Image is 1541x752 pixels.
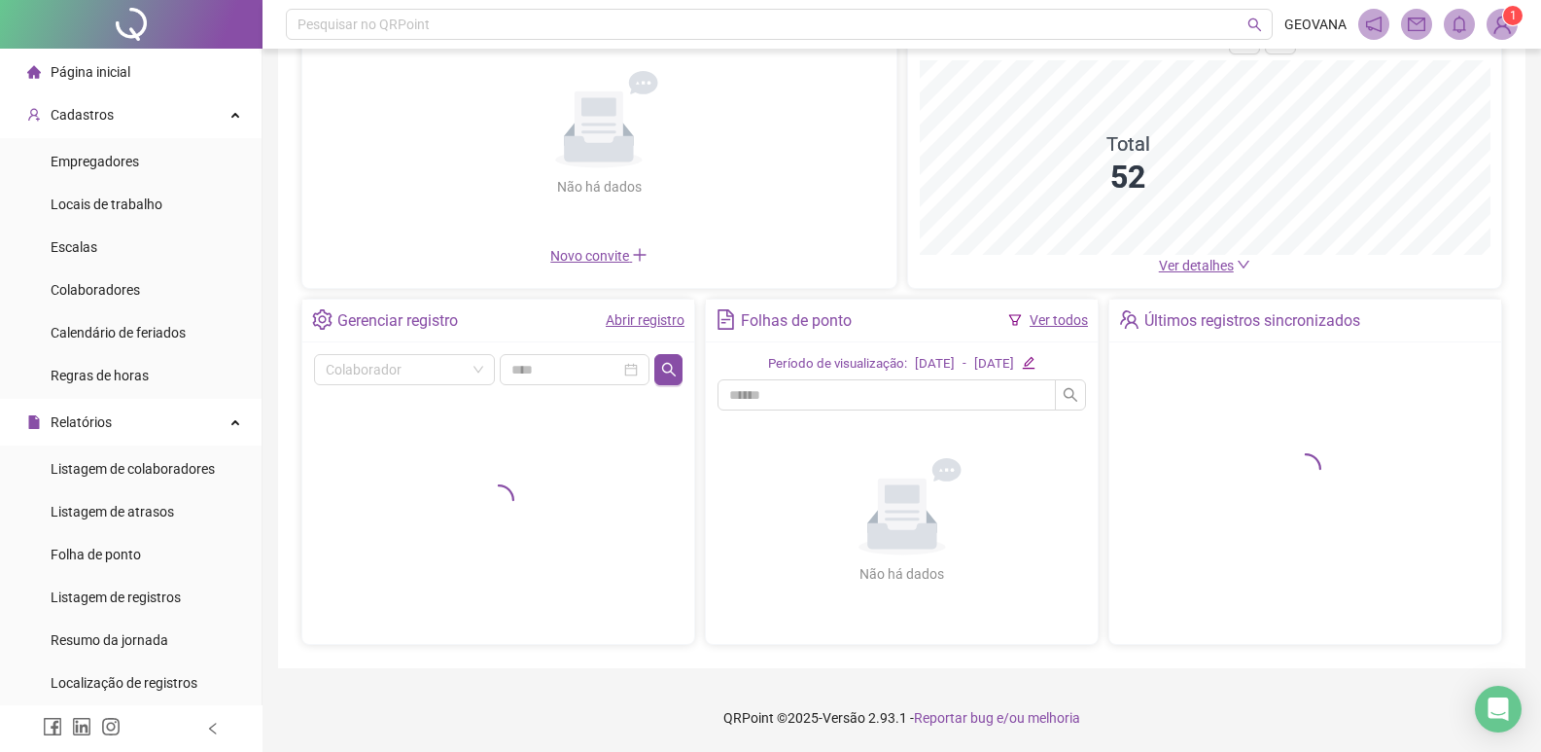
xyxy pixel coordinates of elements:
[51,632,168,648] span: Resumo da jornada
[1119,309,1139,330] span: team
[51,197,162,212] span: Locais de trabalho
[51,64,130,80] span: Página inicial
[974,354,1014,375] div: [DATE]
[51,154,139,169] span: Empregadores
[632,247,648,263] span: plus
[51,590,181,605] span: Listagem de registros
[51,107,114,123] span: Cadastros
[1475,686,1522,733] div: Open Intercom Messenger
[606,312,684,328] a: Abrir registro
[27,415,41,429] span: file
[51,325,186,340] span: Calendário de feriados
[312,309,333,330] span: setting
[51,504,174,519] span: Listagem de atrasos
[768,354,907,375] div: Período de visualização:
[1159,258,1234,273] span: Ver detalhes
[51,239,97,255] span: Escalas
[27,108,41,122] span: user-add
[741,304,852,338] div: Folhas de ponto
[963,354,966,375] div: -
[72,717,91,736] span: linkedin
[1408,16,1425,33] span: mail
[483,484,514,516] span: loading
[661,362,677,377] span: search
[1030,312,1088,328] a: Ver todos
[51,675,197,691] span: Localização de registros
[27,65,41,79] span: home
[51,461,215,477] span: Listagem de colaboradores
[101,717,121,736] span: instagram
[337,304,458,338] div: Gerenciar registro
[509,176,688,197] div: Não há dados
[1144,304,1360,338] div: Últimos registros sincronizados
[1159,258,1250,273] a: Ver detalhes down
[1247,18,1262,32] span: search
[915,354,955,375] div: [DATE]
[1063,387,1078,403] span: search
[1451,16,1468,33] span: bell
[206,722,220,735] span: left
[1022,356,1034,369] span: edit
[1284,14,1347,35] span: GEOVANA
[1237,258,1250,271] span: down
[1510,9,1517,22] span: 1
[1365,16,1383,33] span: notification
[823,710,865,726] span: Versão
[51,282,140,298] span: Colaboradores
[550,248,648,264] span: Novo convite
[813,563,992,585] div: Não há dados
[1008,313,1022,327] span: filter
[263,684,1541,752] footer: QRPoint © 2025 - 2.93.1 -
[43,717,62,736] span: facebook
[51,368,149,383] span: Regras de horas
[914,710,1080,726] span: Reportar bug e/ou melhoria
[1290,453,1321,484] span: loading
[1503,6,1523,25] sup: Atualize o seu contato no menu Meus Dados
[51,547,141,562] span: Folha de ponto
[51,414,112,430] span: Relatórios
[716,309,736,330] span: file-text
[1488,10,1517,39] img: 93960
